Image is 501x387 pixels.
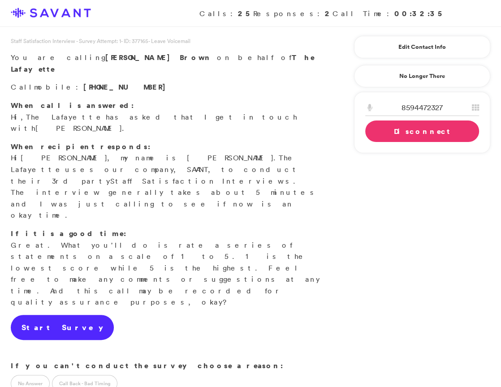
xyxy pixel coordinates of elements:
[11,141,320,221] p: Hi , my name is [PERSON_NAME]. uses our company, SAVANT, to conduct their 3rd party s. The interv...
[11,82,320,93] p: Call :
[35,124,122,133] span: [PERSON_NAME]
[26,112,106,121] span: The Lafayette
[11,37,190,45] span: Staff Satisfaction Interview - Survey Attempt: 1 - Leave Voicemail
[11,100,134,110] strong: When call is answered:
[11,153,297,174] span: The Lafayette
[121,37,148,45] span: - ID: 377165
[11,315,114,340] a: Start Survey
[354,65,490,87] a: No Longer There
[11,142,151,151] strong: When recipient responds:
[365,120,479,142] a: Disconnect
[325,9,333,18] strong: 2
[11,52,320,75] p: You are calling on behalf of
[83,82,170,92] span: [PHONE_NUMBER]
[105,52,175,62] span: [PERSON_NAME]
[394,9,445,18] strong: 00:32:35
[180,52,212,62] span: Brown
[11,228,320,308] p: Great. What you'll do is rate a series of statements on a scale of 1 to 5. 1 is the lowest score ...
[110,176,285,185] span: Staff Satisfaction Interview
[11,361,283,370] strong: If you can't conduct the survey choose a reason:
[11,228,126,238] strong: If it is a good time:
[34,82,76,91] span: mobile
[365,40,479,54] a: Edit Contact Info
[11,52,315,74] strong: The Lafayette
[238,9,253,18] strong: 25
[11,100,320,134] p: Hi, has asked that I get in touch with .
[21,153,107,162] span: [PERSON_NAME]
